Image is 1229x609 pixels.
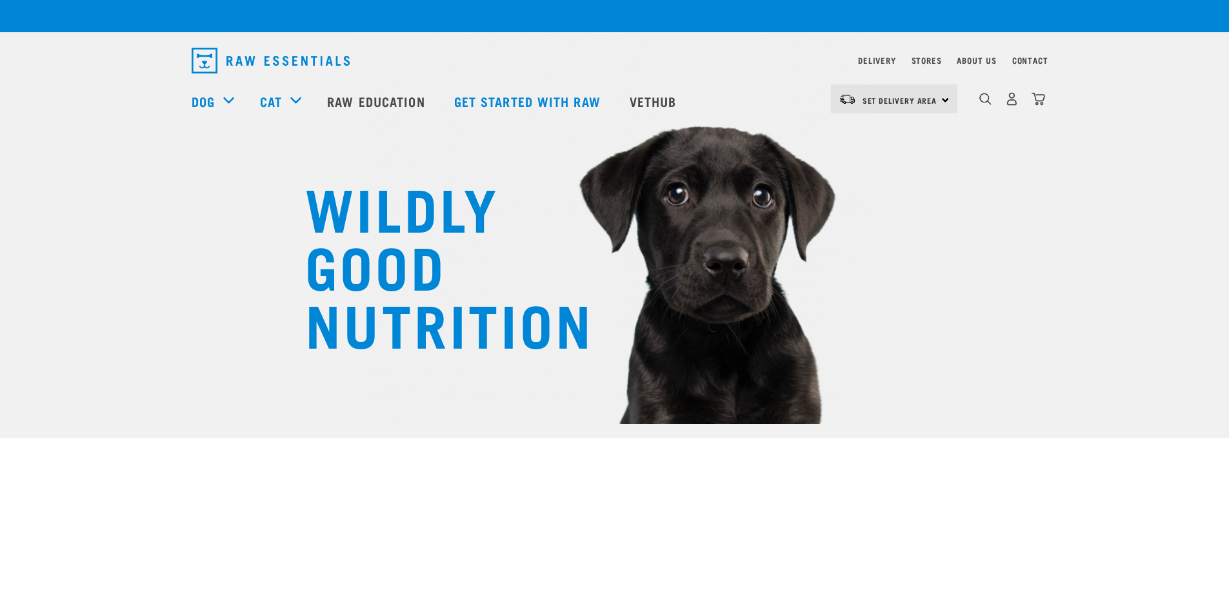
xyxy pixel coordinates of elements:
img: Raw Essentials Logo [192,48,350,73]
img: user.png [1005,92,1019,106]
a: Dog [192,92,215,111]
img: home-icon@2x.png [1032,92,1045,106]
span: Set Delivery Area [863,98,937,102]
a: Get started with Raw [441,75,617,127]
nav: dropdown navigation [181,43,1048,79]
a: About Us [957,58,996,63]
a: Delivery [858,58,895,63]
img: van-moving.png [839,93,856,105]
a: Stores [912,58,942,63]
h1: WILDLY GOOD NUTRITION [305,177,563,351]
a: Cat [260,92,282,111]
a: Contact [1012,58,1048,63]
img: home-icon-1@2x.png [979,93,992,105]
a: Raw Education [314,75,441,127]
a: Vethub [617,75,693,127]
